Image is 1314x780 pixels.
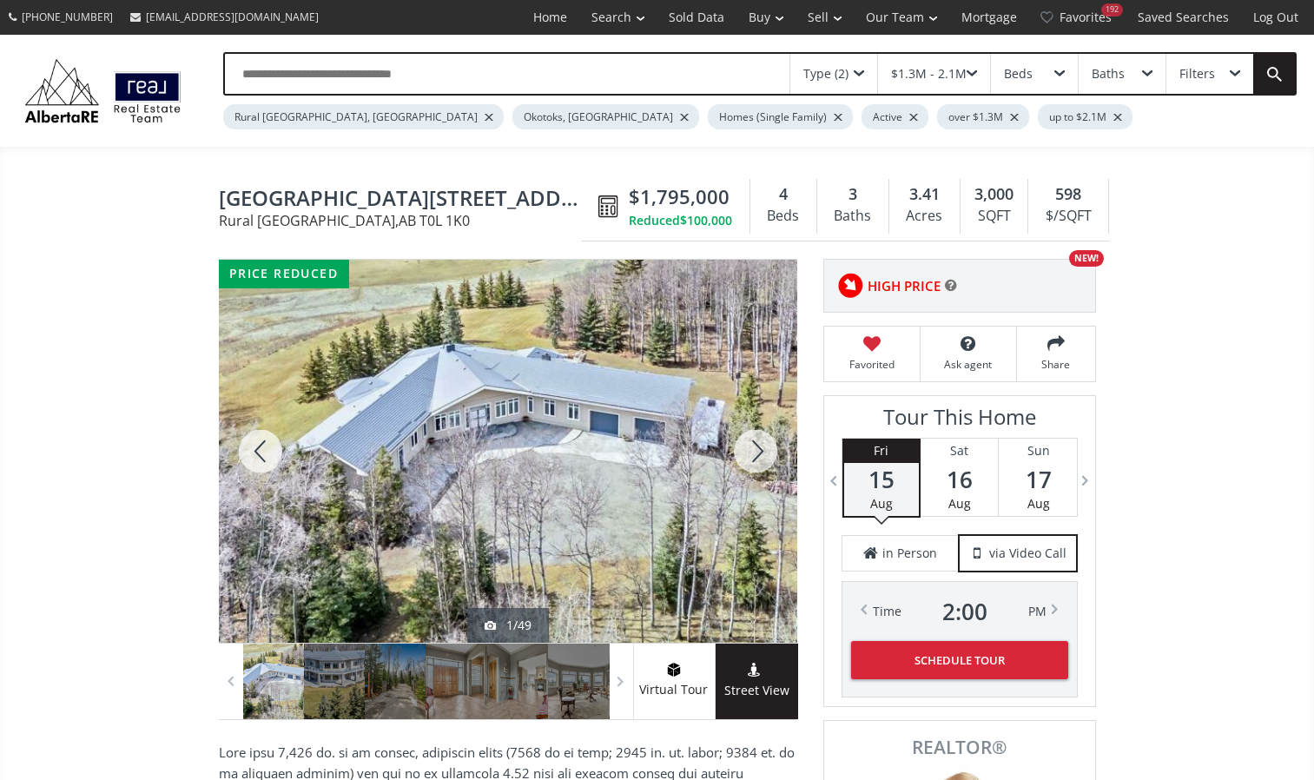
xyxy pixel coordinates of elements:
[1026,357,1086,372] span: Share
[1069,250,1104,267] div: NEW!
[219,214,590,228] span: Rural [GEOGRAPHIC_DATA] , AB T0L 1K0
[870,495,893,512] span: Aug
[219,187,590,214] span: 224035 318 Avenue West
[929,357,1007,372] span: Ask agent
[485,617,532,634] div: 1/49
[844,439,919,463] div: Fri
[851,641,1068,679] button: Schedule Tour
[826,183,880,206] div: 3
[833,268,868,303] img: rating icon
[665,663,683,677] img: virtual tour icon
[873,599,1047,624] div: Time PM
[898,183,951,206] div: 3.41
[921,439,998,463] div: Sat
[512,104,699,129] div: Okotoks, [GEOGRAPHIC_DATA]
[629,212,732,229] div: Reduced
[1037,183,1099,206] div: 598
[942,599,987,624] span: 2 : 00
[868,277,941,295] span: HIGH PRICE
[862,104,928,129] div: Active
[633,680,715,700] span: Virtual Tour
[921,467,998,492] span: 16
[122,1,327,33] a: [EMAIL_ADDRESS][DOMAIN_NAME]
[937,104,1029,129] div: over $1.3M
[1038,104,1132,129] div: up to $2.1M
[708,104,853,129] div: Homes (Single Family)
[969,203,1019,229] div: SQFT
[898,203,951,229] div: Acres
[842,405,1078,438] h3: Tour This Home
[833,357,911,372] span: Favorited
[1004,68,1033,80] div: Beds
[22,10,113,24] span: [PHONE_NUMBER]
[989,545,1066,562] span: via Video Call
[1101,3,1123,17] div: 192
[1027,495,1050,512] span: Aug
[633,644,716,719] a: virtual tour iconVirtual Tour
[999,439,1077,463] div: Sun
[680,212,732,229] span: $100,000
[146,10,319,24] span: [EMAIL_ADDRESS][DOMAIN_NAME]
[219,260,797,643] div: 224035 318 Avenue West Rural Foothills County, AB T0L 1K0 - Photo 1 of 49
[843,738,1076,757] span: REALTOR®
[1092,68,1125,80] div: Baths
[759,203,808,229] div: Beds
[223,104,504,129] div: Rural [GEOGRAPHIC_DATA], [GEOGRAPHIC_DATA]
[803,68,848,80] div: Type (2)
[974,183,1014,206] span: 3,000
[1179,68,1215,80] div: Filters
[882,545,937,562] span: in Person
[844,467,919,492] span: 15
[891,68,967,80] div: $1.3M - 2.1M
[17,55,188,126] img: Logo
[1037,203,1099,229] div: $/SQFT
[219,260,349,288] div: price reduced
[948,495,971,512] span: Aug
[826,203,880,229] div: Baths
[629,183,730,210] span: $1,795,000
[999,467,1077,492] span: 17
[716,681,798,701] span: Street View
[759,183,808,206] div: 4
